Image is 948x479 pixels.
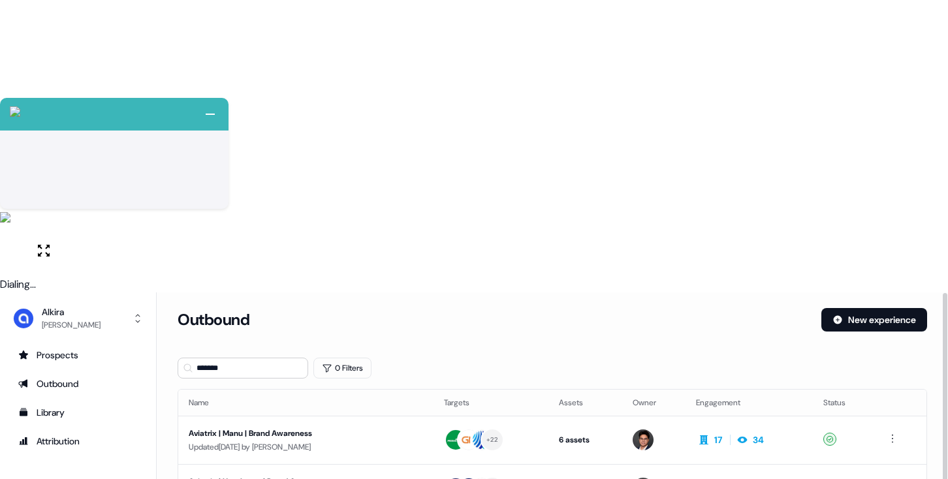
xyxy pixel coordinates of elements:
div: 6 assets [559,433,612,446]
th: Targets [434,390,549,416]
div: Updated [DATE] by [PERSON_NAME] [189,440,423,454]
button: Alkira[PERSON_NAME] [10,303,146,334]
a: Go to prospects [10,345,146,365]
a: Go to outbound experience [10,373,146,394]
th: Owner [622,390,686,416]
a: Go to attribution [10,431,146,452]
div: + 22 [486,434,498,446]
div: [PERSON_NAME] [42,318,101,332]
div: Alkira [42,305,101,318]
th: Status [813,390,874,416]
div: Library [18,406,138,419]
a: Go to templates [10,402,146,423]
div: Attribution [18,435,138,448]
div: Prospects [18,348,138,362]
h3: Outbound [178,310,249,330]
th: Assets [548,390,622,416]
button: 0 Filters [313,358,371,379]
th: Engagement [686,390,813,416]
button: New experience [821,308,927,332]
div: 34 [753,433,764,446]
img: Hugh [633,429,654,450]
img: callcloud-icon-white-35.svg [10,106,20,117]
th: Name [178,390,434,416]
div: Outbound [18,377,138,390]
div: 17 [714,433,722,446]
div: Aviatrix | Manu | Brand Awareness [189,427,423,440]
